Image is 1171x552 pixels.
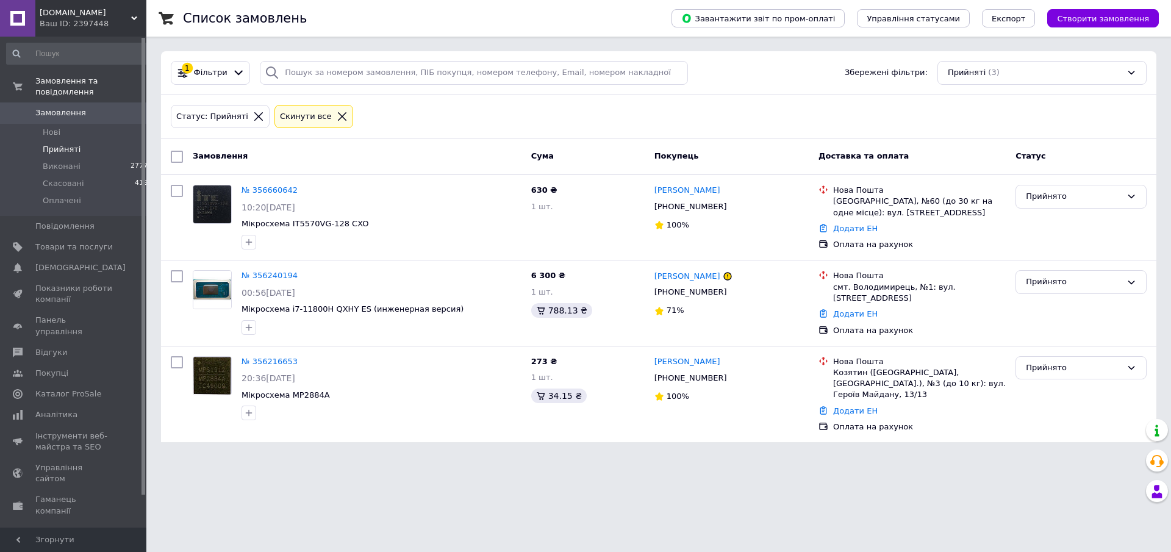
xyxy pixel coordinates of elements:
[43,178,84,189] span: Скасовані
[193,356,232,395] a: Фото товару
[242,203,295,212] span: 10:20[DATE]
[833,196,1006,218] div: [GEOGRAPHIC_DATA], №60 (до 30 кг на одне місце): вул. [STREET_ADDRESS]
[833,239,1006,250] div: Оплата на рахунок
[531,185,557,195] span: 630 ₴
[35,462,113,484] span: Управління сайтом
[174,110,251,123] div: Статус: Прийняті
[35,76,146,98] span: Замовлення та повідомлення
[1026,276,1122,289] div: Прийнято
[654,271,720,282] a: [PERSON_NAME]
[1026,190,1122,203] div: Прийнято
[833,185,1006,196] div: Нова Пошта
[531,303,592,318] div: 788.13 ₴
[43,144,81,155] span: Прийняті
[531,373,553,382] span: 1 шт.
[242,271,298,280] a: № 356240194
[1047,9,1159,27] button: Створити замовлення
[131,161,152,172] span: 27776
[193,357,231,395] img: Фото товару
[242,185,298,195] a: № 356660642
[193,151,248,160] span: Замовлення
[652,199,729,215] div: [PHONE_NUMBER]
[833,309,878,318] a: Додати ЕН
[667,220,689,229] span: 100%
[654,356,720,368] a: [PERSON_NAME]
[833,356,1006,367] div: Нова Пошта
[40,7,131,18] span: BGA.COM.UA
[183,11,307,26] h1: Список замовлень
[857,9,970,27] button: Управління статусами
[1015,151,1046,160] span: Статус
[242,219,368,228] a: Мікросхема IT5570VG-128 CXO
[182,63,193,74] div: 1
[818,151,909,160] span: Доставка та оплата
[531,357,557,366] span: 273 ₴
[194,67,227,79] span: Фільтри
[40,18,146,29] div: Ваш ID: 2397448
[652,370,729,386] div: [PHONE_NUMBER]
[833,367,1006,401] div: Козятин ([GEOGRAPHIC_DATA], [GEOGRAPHIC_DATA].), №3 (до 10 кг): вул. Героїв Майдану, 13/13
[35,431,113,453] span: Інструменти веб-майстра та SEO
[1035,13,1159,23] a: Створити замовлення
[1057,14,1149,23] span: Створити замовлення
[278,110,334,123] div: Cкинути все
[867,14,960,23] span: Управління статусами
[652,284,729,300] div: [PHONE_NUMBER]
[833,406,878,415] a: Додати ЕН
[671,9,845,27] button: Завантажити звіт по пром-оплаті
[35,315,113,337] span: Панель управління
[845,67,928,79] span: Збережені фільтри:
[988,68,999,77] span: (3)
[193,270,232,309] a: Фото товару
[260,61,688,85] input: Пошук за номером замовлення, ПІБ покупця, номером телефону, Email, номером накладної
[35,262,126,273] span: [DEMOGRAPHIC_DATA]
[242,390,330,400] a: Мікросхема MP2884A
[667,392,689,401] span: 100%
[35,242,113,253] span: Товари та послуги
[6,43,153,65] input: Пошук
[43,195,81,206] span: Оплачені
[135,178,152,189] span: 4190
[654,185,720,196] a: [PERSON_NAME]
[35,494,113,516] span: Гаманець компанії
[242,357,298,366] a: № 356216653
[242,304,464,314] a: Мікросхема i7-11800H QXHY ES (инженерная версия)
[35,347,67,358] span: Відгуки
[35,526,66,537] span: Маркет
[833,282,1006,304] div: смт. Володимирець, №1: вул. [STREET_ADDRESS]
[193,185,232,224] a: Фото товару
[833,224,878,233] a: Додати ЕН
[531,202,553,211] span: 1 шт.
[531,151,554,160] span: Cума
[1026,362,1122,375] div: Прийнято
[35,409,77,420] span: Аналітика
[35,221,95,232] span: Повідомлення
[948,67,986,79] span: Прийняті
[35,107,86,118] span: Замовлення
[193,185,231,223] img: Фото товару
[193,271,231,309] img: Фото товару
[35,283,113,305] span: Показники роботи компанії
[242,288,295,298] span: 00:56[DATE]
[667,306,684,315] span: 71%
[833,325,1006,336] div: Оплата на рахунок
[242,373,295,383] span: 20:36[DATE]
[531,389,587,403] div: 34.15 ₴
[833,421,1006,432] div: Оплата на рахунок
[35,389,101,400] span: Каталог ProSale
[982,9,1036,27] button: Експорт
[654,151,699,160] span: Покупець
[833,270,1006,281] div: Нова Пошта
[531,287,553,296] span: 1 шт.
[35,368,68,379] span: Покупці
[992,14,1026,23] span: Експорт
[43,127,60,138] span: Нові
[43,161,81,172] span: Виконані
[681,13,835,24] span: Завантажити звіт по пром-оплаті
[531,271,565,280] span: 6 300 ₴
